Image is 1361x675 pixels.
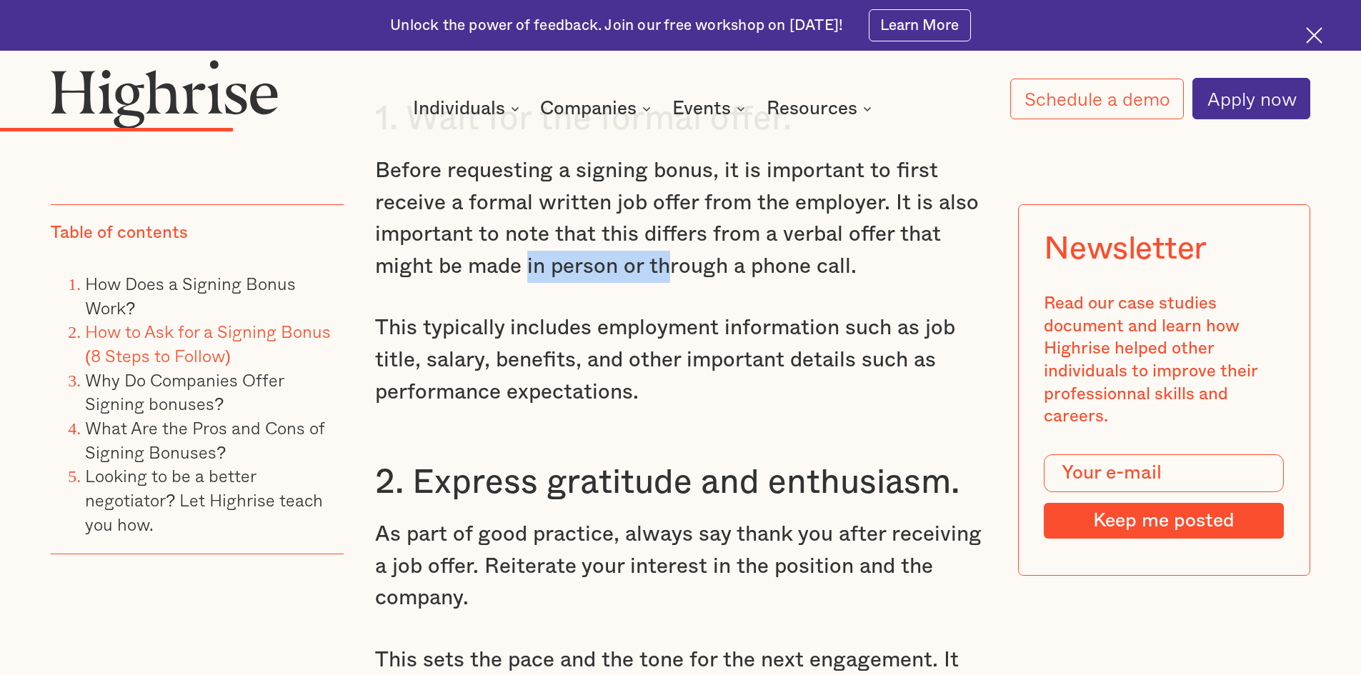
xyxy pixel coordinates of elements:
[1192,78,1310,119] a: Apply now
[85,270,296,321] a: How Does a Signing Bonus Work?
[375,155,987,283] p: Before requesting a signing bonus, it is important to first receive a formal written job offer fr...
[375,312,987,408] p: This typically includes employment information such as job title, salary, benefits, and other imp...
[85,462,323,536] a: Looking to be a better negotiator? Let Highrise teach you how.
[375,519,987,614] p: As part of good practice, always say thank you after receiving a job offer. Reiterate your intere...
[85,366,284,417] a: Why Do Companies Offer Signing bonuses?
[672,100,749,117] div: Events
[1044,454,1284,493] input: Your e-mail
[51,222,188,245] div: Table of contents
[85,414,324,465] a: What Are the Pros and Cons of Signing Bonuses?
[1044,293,1284,429] div: Read our case studies document and learn how Highrise helped other individuals to improve their p...
[672,100,731,117] div: Events
[1044,454,1284,539] form: Modal Form
[767,100,857,117] div: Resources
[1044,230,1207,267] div: Newsletter
[413,100,505,117] div: Individuals
[540,100,637,117] div: Companies
[767,100,876,117] div: Resources
[1010,79,1185,119] a: Schedule a demo
[390,16,843,36] div: Unlock the power of feedback. Join our free workshop on [DATE]!
[85,318,331,369] a: How to Ask for a Signing Bonus (8 Steps to Follow)
[413,100,524,117] div: Individuals
[1306,27,1322,44] img: Cross icon
[540,100,655,117] div: Companies
[1044,503,1284,539] input: Keep me posted
[869,9,971,41] a: Learn More
[51,59,278,128] img: Highrise logo
[375,461,987,504] h3: 2. Express gratitude and enthusiasm.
